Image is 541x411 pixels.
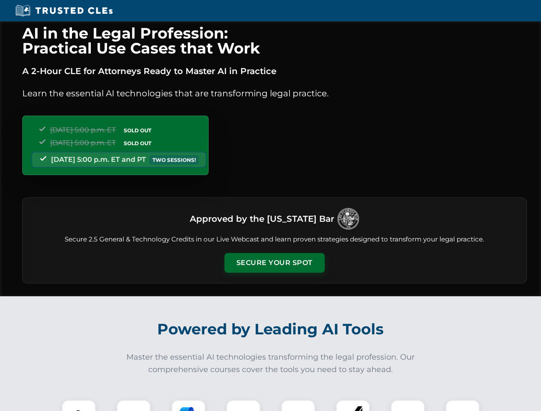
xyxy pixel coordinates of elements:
h1: AI in the Legal Profession: Practical Use Cases that Work [22,26,527,56]
p: A 2-Hour CLE for Attorneys Ready to Master AI in Practice [22,64,527,78]
img: Trusted CLEs [13,4,115,17]
button: Secure Your Spot [224,253,325,273]
span: [DATE] 5:00 p.m. ET [50,139,116,147]
p: Secure 2.5 General & Technology Credits in our Live Webcast and learn proven strategies designed ... [33,235,516,244]
span: [DATE] 5:00 p.m. ET [50,126,116,134]
span: SOLD OUT [121,126,154,135]
p: Master the essential AI technologies transforming the legal profession. Our comprehensive courses... [121,351,421,376]
p: Learn the essential AI technologies that are transforming legal practice. [22,86,527,100]
span: SOLD OUT [121,139,154,148]
h3: Approved by the [US_STATE] Bar [190,211,334,226]
h2: Powered by Leading AI Tools [33,314,508,344]
img: Logo [338,208,359,229]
